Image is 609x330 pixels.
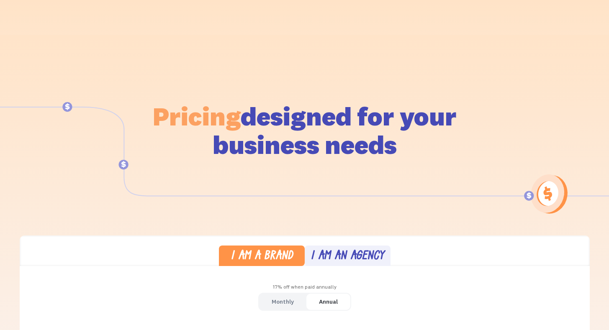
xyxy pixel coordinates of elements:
span: Pricing [153,100,241,132]
div: I am an agency [311,251,384,263]
div: Monthly [272,296,294,308]
h1: designed for your business needs [152,102,457,159]
div: 17% off when paid annually [20,281,590,293]
div: Annual [319,296,338,308]
div: I am a brand [231,251,293,263]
